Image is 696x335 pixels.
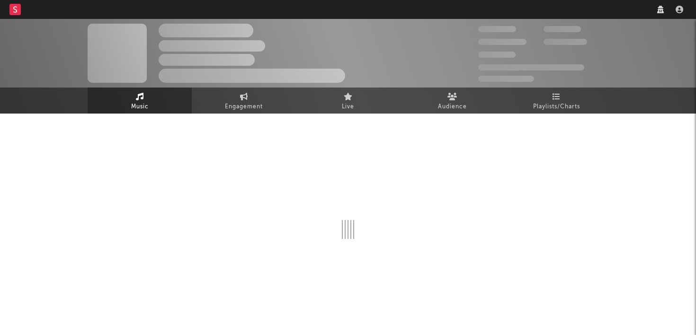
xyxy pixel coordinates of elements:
span: Jump Score: 85.0 [478,76,534,82]
span: 1,000,000 [544,39,587,45]
span: 300,000 [478,26,516,32]
span: Playlists/Charts [533,101,580,113]
a: Music [88,88,192,114]
span: Live [342,101,354,113]
a: Live [296,88,400,114]
a: Playlists/Charts [504,88,608,114]
span: Engagement [225,101,263,113]
span: 100,000 [478,52,516,58]
span: Audience [438,101,467,113]
span: Music [131,101,149,113]
a: Engagement [192,88,296,114]
span: 50,000,000 Monthly Listeners [478,64,584,71]
span: 100,000 [544,26,581,32]
a: Audience [400,88,504,114]
span: 50,000,000 [478,39,526,45]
